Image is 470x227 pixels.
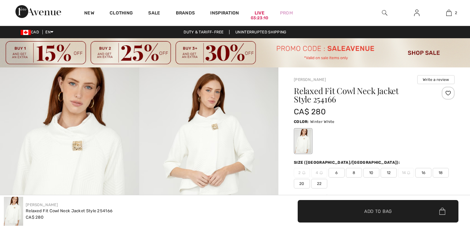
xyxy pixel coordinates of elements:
[455,10,457,16] span: 2
[15,5,61,18] img: 1ère Avenue
[21,30,31,35] img: Canadian Dollar
[280,10,293,16] a: Prom
[251,15,268,21] div: 03:23:10
[294,160,401,165] div: Size ([GEOGRAPHIC_DATA]/[GEOGRAPHIC_DATA]):
[295,129,312,153] div: Winter White
[439,208,445,215] img: Bag.svg
[310,119,335,124] span: Winter White
[294,194,455,199] div: Our model is 5'9"/175 cm and wears a size 6.
[26,215,43,220] span: CA$ 280
[407,171,410,174] img: ring-m.svg
[446,9,452,17] img: My Bag
[4,197,23,226] img: Relaxed Fit Cowl Neck jacket Style 254166
[311,168,327,178] span: 4
[364,208,392,214] span: Add to Bag
[417,75,455,84] button: Write a review
[210,10,239,17] span: Inspiration
[433,9,465,17] a: 2
[329,168,345,178] span: 6
[45,30,53,34] span: EN
[294,179,310,188] span: 20
[320,171,323,174] img: ring-m.svg
[381,168,397,178] span: 12
[414,9,420,17] img: My Info
[433,168,449,178] span: 18
[110,10,133,17] a: Clothing
[294,168,310,178] span: 2
[409,9,425,17] a: Sign In
[415,168,431,178] span: 16
[255,10,265,16] a: Live03:23:10
[294,87,428,103] h1: Relaxed Fit Cowl Neck Jacket Style 254166
[346,168,362,178] span: 8
[294,119,309,124] span: Color:
[294,77,326,82] a: [PERSON_NAME]
[84,10,94,17] a: New
[398,168,414,178] span: 14
[311,179,327,188] span: 22
[21,30,41,34] span: CAD
[26,203,58,207] a: [PERSON_NAME]
[294,107,326,116] span: CA$ 280
[298,200,458,223] button: Add to Bag
[148,10,160,17] a: Sale
[176,10,195,17] a: Brands
[26,208,113,214] div: Relaxed Fit Cowl Neck Jacket Style 254166
[363,168,379,178] span: 10
[302,171,305,174] img: ring-m.svg
[382,9,387,17] img: search the website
